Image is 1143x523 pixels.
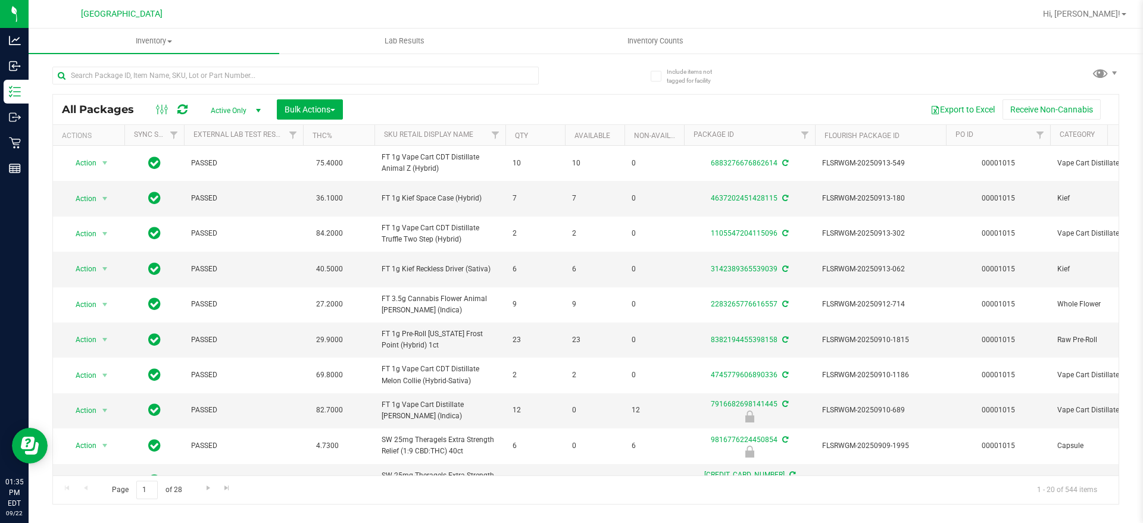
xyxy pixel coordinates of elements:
span: 0 [632,369,677,381]
a: 9816776224450854 [711,436,777,444]
a: 00001015 [982,406,1015,414]
a: External Lab Test Result [193,130,287,139]
span: 27.2000 [310,296,349,313]
span: FLSRWGM-20250912-714 [822,299,939,310]
span: FT 1g Pre-Roll [US_STATE] Frost Point (Hybrid) 1ct [382,328,498,351]
span: 0 [632,228,677,239]
a: 00001015 [982,300,1015,308]
span: 0 [632,158,677,169]
span: select [98,226,113,242]
span: In Sync [148,331,161,348]
span: Sync from Compliance System [780,300,788,308]
span: Action [65,473,97,490]
span: Action [65,155,97,171]
span: Sync from Compliance System [780,436,788,444]
span: 4.7300 [310,437,345,455]
span: 1 - 20 of 544 items [1028,481,1107,499]
span: In Sync [148,437,161,454]
span: SW 25mg Theragels Extra Strength Relief (1:9 CBD:THC) 40ct [382,470,498,493]
span: 0 [632,334,677,346]
span: PASSED [191,228,296,239]
span: Bulk Actions [285,105,335,114]
a: 7916682698141445 [711,400,777,408]
span: 0 [572,440,617,452]
span: In Sync [148,190,161,206]
input: Search Package ID, Item Name, SKU, Lot or Part Number... [52,67,539,84]
span: select [98,190,113,207]
span: 82.7000 [310,402,349,419]
span: select [98,402,113,419]
a: Category [1060,130,1095,139]
span: In Sync [148,155,161,171]
span: select [98,296,113,313]
span: FLSRWGM-20250910-689 [822,405,939,416]
a: 00001015 [982,336,1015,344]
a: Go to the next page [199,481,217,497]
span: 6 [632,440,677,452]
span: 10 [572,158,617,169]
span: PASSED [191,334,296,346]
span: Action [65,261,97,277]
span: Action [65,367,97,384]
span: Sync from Compliance System [780,371,788,379]
a: 00001015 [982,229,1015,237]
a: Package ID [694,130,734,139]
a: 00001015 [982,441,1015,450]
a: 3142389365539039 [711,265,777,273]
span: 12 [632,405,677,416]
span: Sync from Compliance System [780,229,788,237]
span: 4.7300 [310,472,345,490]
span: FT 3.5g Cannabis Flower Animal [PERSON_NAME] (Indica) [382,293,498,316]
span: 7 [513,193,558,204]
span: select [98,155,113,171]
iframe: Resource center [12,428,48,464]
div: Newly Received [682,411,817,422]
span: select [98,473,113,490]
span: In Sync [148,367,161,383]
span: [GEOGRAPHIC_DATA] [81,9,163,19]
span: Hi, [PERSON_NAME]! [1043,9,1120,18]
span: 9 [513,299,558,310]
span: Action [65,190,97,207]
a: Sku Retail Display Name [384,130,473,139]
span: FLSRWGM-20250910-1815 [822,334,939,346]
span: select [98,261,113,277]
span: FLSRWGM-20250913-549 [822,158,939,169]
span: PASSED [191,369,296,381]
a: 6883276676862614 [711,159,777,167]
span: Action [65,437,97,454]
a: Sync Status [134,130,180,139]
span: select [98,437,113,454]
span: In Sync [148,402,161,418]
span: Sync from Compliance System [780,265,788,273]
span: 75.4000 [310,155,349,172]
a: 2283265776616557 [711,300,777,308]
a: Available [574,131,610,140]
span: 2 [513,228,558,239]
span: 2 [572,228,617,239]
span: Sync from Compliance System [780,194,788,202]
p: 09/22 [5,509,23,518]
span: PASSED [191,193,296,204]
button: Export to Excel [923,99,1003,120]
span: 12 [513,405,558,416]
a: Qty [515,131,528,140]
span: Sync from Compliance System [780,400,788,408]
span: 69.8000 [310,367,349,384]
a: Filter [486,125,505,145]
a: THC% [313,131,332,140]
span: 6 [513,440,558,452]
span: 0 [632,193,677,204]
span: 2 [572,369,617,381]
a: 1105547204115096 [711,229,777,237]
span: 0 [632,299,677,310]
span: SW 25mg Theragels Extra Strength Relief (1:9 CBD:THC) 40ct [382,434,498,457]
button: Receive Non-Cannabis [1003,99,1101,120]
span: 40.5000 [310,261,349,278]
inline-svg: Inbound [9,60,21,72]
a: 00001015 [982,265,1015,273]
span: PASSED [191,299,296,310]
a: Filter [283,125,303,145]
inline-svg: Retail [9,137,21,149]
span: 9 [572,299,617,310]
